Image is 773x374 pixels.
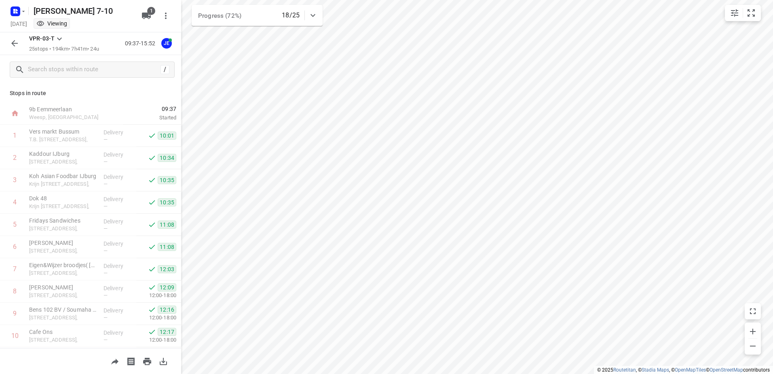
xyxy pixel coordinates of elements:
div: 3 [13,176,17,184]
p: Stops in route [10,89,171,98]
svg: Done [148,265,156,273]
p: Dok 48 [29,194,97,202]
span: — [103,292,108,298]
div: 6 [13,243,17,251]
span: Print route [139,357,155,365]
span: — [103,314,108,321]
span: 12:16 [158,306,176,314]
span: 09:37 [123,105,176,113]
p: Started [123,114,176,122]
p: Delivery [103,151,133,159]
div: 7 [13,265,17,273]
span: 12:17 [158,328,176,336]
p: [STREET_ADDRESS], [29,158,97,166]
div: 4 [13,198,17,206]
p: Weesp, [GEOGRAPHIC_DATA] [29,113,113,121]
p: Krijn [STREET_ADDRESS], [29,202,97,210]
div: 8 [13,287,17,295]
p: 09:37-15:52 [125,39,158,48]
p: Delivery [103,329,133,337]
p: Cafe Ons [29,328,97,336]
span: Download route [155,357,171,365]
span: Assigned to Jeffrey E [158,39,175,47]
p: [STREET_ADDRESS], [29,269,97,277]
svg: Done [148,132,156,140]
p: 12:00-18:00 [136,314,176,322]
p: Krijn [STREET_ADDRESS], [29,180,97,188]
p: [STREET_ADDRESS], [29,247,97,255]
p: 18/25 [282,11,300,20]
span: 10:01 [158,132,176,140]
span: — [103,159,108,165]
span: 11:08 [158,243,176,251]
p: [PERSON_NAME] [29,283,97,291]
svg: Done [148,243,156,251]
span: — [103,248,108,254]
button: Map settings [727,5,743,21]
a: Stadia Maps [642,367,669,373]
span: 10:34 [158,154,176,162]
a: OpenMapTiles [675,367,706,373]
svg: Done [148,328,156,336]
a: OpenStreetMap [710,367,743,373]
svg: Done [148,154,156,162]
li: © 2025 , © , © © contributors [597,367,770,373]
span: Print shipping labels [123,357,139,365]
div: 5 [13,221,17,228]
div: 1 [13,132,17,139]
p: Kaddour IJburg [29,150,97,158]
svg: Done [148,176,156,184]
input: Search stops within route [28,64,161,76]
div: / [161,65,169,74]
div: 10 [11,332,19,340]
p: Delivery [103,262,133,270]
span: 12:03 [158,265,176,273]
p: Fridays Sandwiches [29,217,97,225]
span: — [103,181,108,187]
span: — [103,203,108,209]
span: 1 [147,7,155,15]
div: small contained button group [725,5,761,21]
p: [STREET_ADDRESS], [29,336,97,344]
p: Bens 102 BV / Soumaha Cheddi [29,306,97,314]
span: 10:35 [158,198,176,206]
svg: Done [148,306,156,314]
div: Progress (72%)18/25 [192,5,323,26]
svg: Done [148,283,156,291]
p: 9b Eemmeerlaan [29,105,113,113]
p: T.B. [STREET_ADDRESS], [29,136,97,144]
p: [STREET_ADDRESS], [29,291,97,300]
a: Routetitan [613,367,636,373]
p: Delivery [103,173,133,181]
button: 1 [138,8,154,24]
p: 25 stops • 194km • 7h41m • 24u [29,45,99,53]
p: Delivery [103,217,133,225]
span: — [103,337,108,343]
p: Delivery [103,195,133,203]
span: Share route [107,357,123,365]
p: 12:00-18:00 [136,336,176,344]
span: 11:08 [158,221,176,229]
svg: Done [148,221,156,229]
button: More [158,8,174,24]
div: 9 [13,310,17,317]
span: — [103,225,108,232]
p: Delivery [103,128,133,136]
p: Vers markt Bussum [29,127,97,136]
span: 10:35 [158,176,176,184]
p: Delivery [103,306,133,314]
p: Delivery [103,284,133,292]
p: 12:00-18:00 [136,291,176,300]
span: — [103,270,108,276]
span: — [103,136,108,142]
div: You are currently in view mode. To make any changes, go to edit project. [36,19,67,28]
svg: Done [148,198,156,206]
p: Eigen&Wijzer broodjes( Via Mosveld voor 12:15) [29,261,97,269]
div: 2 [13,154,17,161]
p: [PERSON_NAME] [29,239,97,247]
p: [STREET_ADDRESS], [29,314,97,322]
p: [STREET_ADDRESS], [29,225,97,233]
button: Fit zoom [743,5,759,21]
span: 12:09 [158,283,176,291]
p: VPR-03-T [29,34,55,43]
